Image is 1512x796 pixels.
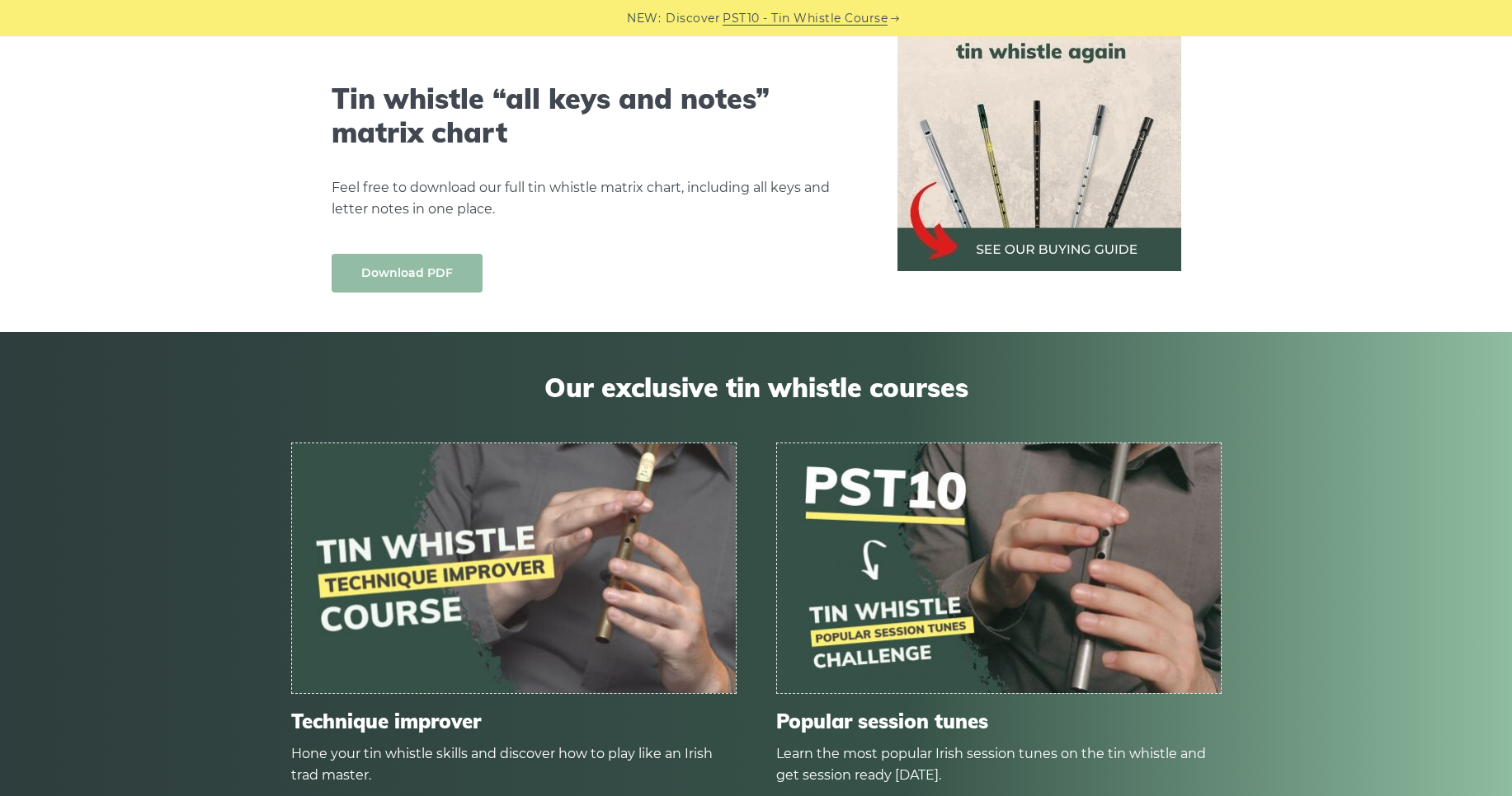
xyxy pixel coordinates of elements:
[332,177,858,220] p: Feel free to download our full tin whistle matrix chart, including all keys and letter notes in o...
[291,709,737,733] span: Technique improver
[292,443,736,693] img: tin-whistle-course
[723,9,888,28] a: PST10 - Tin Whistle Course
[776,743,1222,786] div: Learn the most popular Irish session tunes on the tin whistle and get session ready [DATE].
[332,82,858,150] h2: Tin whistle “all keys and notes” matrix chart
[776,709,1222,733] span: Popular session tunes
[627,9,661,28] span: NEW:
[291,743,737,786] div: Hone your tin whistle skills and discover how to play like an Irish trad master.
[291,372,1222,403] span: Our exclusive tin whistle courses
[332,254,483,293] a: Download PDF
[666,9,720,28] span: Discover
